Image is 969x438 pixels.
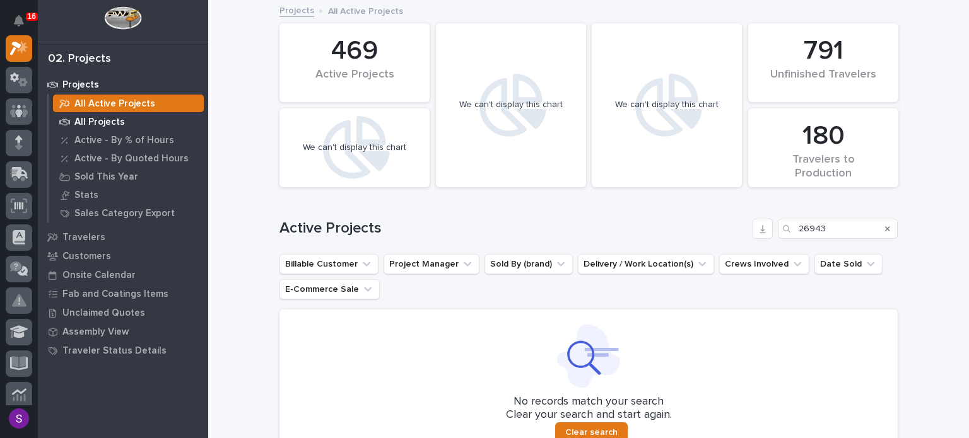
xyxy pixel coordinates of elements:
button: Crews Involved [719,254,809,274]
div: Active Projects [301,68,408,95]
div: 02. Projects [48,52,111,66]
p: Customers [62,251,111,262]
a: Onsite Calendar [38,265,208,284]
a: All Active Projects [49,95,208,112]
p: Clear your search and start again. [506,408,672,422]
a: Projects [38,75,208,94]
a: Travelers [38,228,208,246]
p: Traveler Status Details [62,345,167,357]
a: Active - By % of Hours [49,131,208,149]
p: Sales Category Export [74,208,175,219]
a: Stats [49,186,208,204]
a: Unclaimed Quotes [38,303,208,322]
p: 16 [28,12,36,21]
p: All Active Projects [74,98,155,110]
input: Search [778,219,898,239]
div: Travelers to Production [770,153,877,180]
a: Projects [279,3,314,17]
img: Workspace Logo [104,6,141,30]
p: Stats [74,190,98,201]
a: Active - By Quoted Hours [49,149,208,167]
p: Assembly View [62,326,129,338]
p: Unclaimed Quotes [62,308,145,319]
button: Notifications [6,8,32,34]
div: We can't display this chart [303,142,406,153]
p: Active - By Quoted Hours [74,153,189,164]
button: Billable Customer [279,254,379,274]
button: E-Commerce Sale [279,279,380,299]
p: Fab and Coatings Items [62,289,168,300]
p: Projects [62,79,99,91]
a: Customers [38,246,208,265]
a: Sold This Year [49,168,208,185]
p: No records match your search [295,395,883,409]
a: Sales Category Export [49,204,208,222]
div: Notifications16 [16,15,32,35]
button: users-avatar [6,405,32,432]
div: We can't display this chart [459,100,563,110]
a: Traveler Status Details [38,341,208,360]
div: 469 [301,35,408,67]
h1: Active Projects [279,219,748,238]
p: Onsite Calendar [62,270,136,281]
p: Travelers [62,232,105,243]
p: Active - By % of Hours [74,135,174,146]
button: Delivery / Work Location(s) [578,254,714,274]
div: We can't display this chart [615,100,719,110]
span: Clear search [565,427,618,438]
p: All Active Projects [328,3,403,17]
button: Date Sold [814,254,883,274]
a: Fab and Coatings Items [38,284,208,303]
a: All Projects [49,113,208,130]
div: Unfinished Travelers [770,68,877,95]
p: Sold This Year [74,171,138,183]
button: Sold By (brand) [484,254,573,274]
div: 791 [770,35,877,67]
p: All Projects [74,117,125,128]
button: Project Manager [384,254,479,274]
div: 180 [770,120,877,152]
a: Assembly View [38,322,208,341]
